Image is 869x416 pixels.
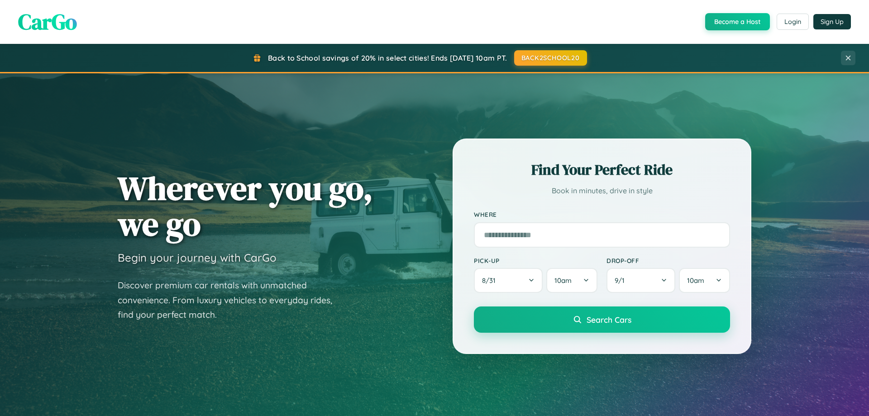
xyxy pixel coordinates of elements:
button: 9/1 [606,268,675,293]
label: Drop-off [606,257,730,264]
span: CarGo [18,7,77,37]
button: Become a Host [705,13,770,30]
span: Search Cars [587,315,631,325]
h1: Wherever you go, we go [118,170,373,242]
span: 9 / 1 [615,276,629,285]
button: Login [777,14,809,30]
h2: Find Your Perfect Ride [474,160,730,180]
label: Pick-up [474,257,597,264]
button: 10am [546,268,597,293]
button: BACK2SCHOOL20 [514,50,587,66]
span: 10am [687,276,704,285]
span: Back to School savings of 20% in select cities! Ends [DATE] 10am PT. [268,53,507,62]
p: Discover premium car rentals with unmatched convenience. From luxury vehicles to everyday rides, ... [118,278,344,322]
h3: Begin your journey with CarGo [118,251,277,264]
p: Book in minutes, drive in style [474,184,730,197]
button: Sign Up [813,14,851,29]
button: Search Cars [474,306,730,333]
label: Where [474,211,730,219]
span: 8 / 31 [482,276,500,285]
span: 10am [554,276,572,285]
button: 8/31 [474,268,543,293]
button: 10am [679,268,730,293]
